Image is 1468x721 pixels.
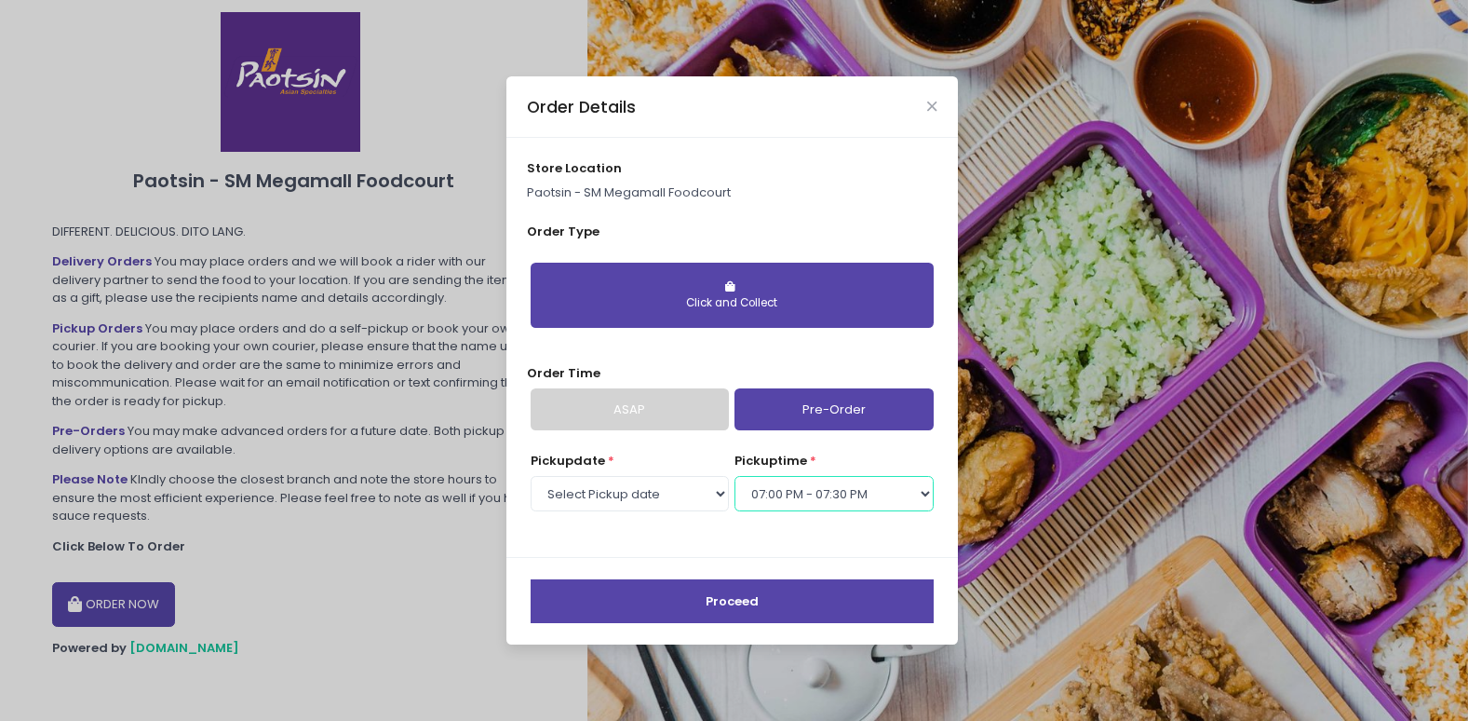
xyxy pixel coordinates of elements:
[734,388,933,431] a: Pre-Order
[734,452,807,469] span: pickup time
[527,364,600,382] span: Order Time
[527,223,599,240] span: Order Type
[531,388,729,431] a: ASAP
[544,295,921,312] div: Click and Collect
[927,102,936,111] button: Close
[527,95,636,119] div: Order Details
[531,579,934,624] button: Proceed
[531,263,934,328] button: Click and Collect
[531,452,605,469] span: Pickup date
[527,184,936,202] p: Paotsin - SM Megamall Foodcourt
[527,159,622,177] span: store location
